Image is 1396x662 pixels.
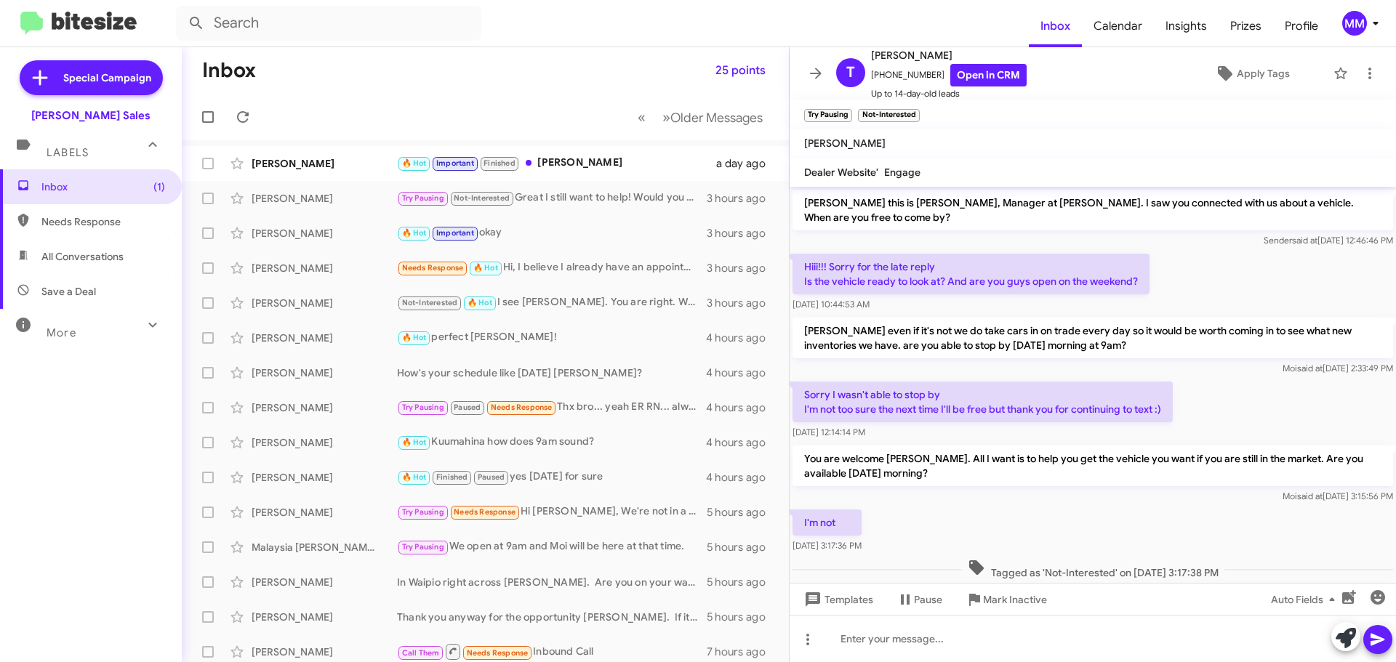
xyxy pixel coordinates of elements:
[638,108,646,126] span: «
[871,64,1027,86] span: [PHONE_NUMBER]
[397,155,716,171] div: [PERSON_NAME]
[478,472,505,482] span: Paused
[31,108,151,123] div: [PERSON_NAME] Sales
[397,225,707,241] div: okay
[1292,235,1317,246] span: said at
[454,403,481,412] span: Paused
[1219,5,1273,47] a: Prizes
[950,64,1027,86] a: Open in CRM
[252,435,397,450] div: [PERSON_NAME]
[707,191,777,206] div: 3 hours ago
[63,70,151,85] span: Special Campaign
[252,540,397,554] div: Malaysia [PERSON_NAME]
[252,366,397,380] div: [PERSON_NAME]
[20,60,163,95] a: Special Campaign
[436,472,468,482] span: Finished
[41,284,96,299] span: Save a Deal
[202,59,256,82] h1: Inbox
[491,403,553,412] span: Needs Response
[885,586,954,613] button: Pause
[1283,363,1393,374] span: Moi [DATE] 2:33:49 PM
[1271,586,1341,613] span: Auto Fields
[1297,491,1323,501] span: said at
[793,445,1393,486] p: You are welcome [PERSON_NAME]. All I want is to help you get the vehicle you want if you are stil...
[1273,5,1330,47] span: Profile
[706,400,777,415] div: 4 hours ago
[397,575,707,589] div: In Waipio right across [PERSON_NAME]. Are you on your way?
[252,261,397,275] div: [PERSON_NAME]
[467,648,529,658] span: Needs Response
[402,403,444,412] span: Try Pausing
[707,226,777,241] div: 3 hours ago
[1154,5,1219,47] a: Insights
[402,298,458,307] span: Not-Interested
[704,57,777,84] button: 25 points
[47,146,89,159] span: Labels
[402,542,444,552] span: Try Pausing
[402,193,444,203] span: Try Pausing
[804,137,886,150] span: [PERSON_NAME]
[176,6,481,41] input: Search
[454,193,510,203] span: Not-Interested
[436,228,474,238] span: Important
[962,559,1224,580] span: Tagged as 'Not-Interested' on [DATE] 3:17:38 PM
[707,645,777,659] div: 7 hours ago
[884,166,920,179] span: Engage
[707,296,777,310] div: 3 hours ago
[397,329,706,346] div: perfect [PERSON_NAME]!
[790,586,885,613] button: Templates
[402,507,444,517] span: Try Pausing
[153,179,165,194] span: (1)
[793,254,1150,294] p: Hiii!!! Sorry for the late reply Is the vehicle ready to look at? And are you guys open on the we...
[871,86,1027,101] span: Up to 14-day-old leads
[397,538,707,555] div: We open at 9am and Moi will be here at that time.
[629,102,654,132] button: Previous
[252,470,397,485] div: [PERSON_NAME]
[402,437,427,447] span: 🔥 Hot
[252,191,397,206] div: [PERSON_NAME]
[706,331,777,345] div: 4 hours ago
[630,102,771,132] nav: Page navigation example
[468,298,492,307] span: 🔥 Hot
[252,610,397,624] div: [PERSON_NAME]
[1082,5,1154,47] a: Calendar
[436,158,474,168] span: Important
[804,109,852,122] small: Try Pausing
[1237,60,1290,86] span: Apply Tags
[707,610,777,624] div: 5 hours ago
[397,259,707,276] div: Hi, I believe I already have an appointment scheduled with [PERSON_NAME] on the [DATE]
[716,156,777,171] div: a day ago
[397,610,707,624] div: Thank you anyway for the opportunity [PERSON_NAME]. If it's not too much to ask would you mind sh...
[397,434,706,451] div: Kuumahina how does 9am sound?
[1342,11,1367,36] div: MM
[402,648,440,658] span: Call Them
[654,102,771,132] button: Next
[793,299,870,310] span: [DATE] 10:44:53 AM
[1330,11,1380,36] button: MM
[252,156,397,171] div: [PERSON_NAME]
[1177,60,1326,86] button: Apply Tags
[454,507,516,517] span: Needs Response
[954,586,1059,613] button: Mark Inactive
[41,249,124,264] span: All Conversations
[402,263,464,273] span: Needs Response
[47,326,76,339] span: More
[252,226,397,241] div: [PERSON_NAME]
[397,642,707,661] div: Inbound Call
[793,427,865,437] span: [DATE] 12:14:14 PM
[846,61,855,84] span: T
[793,509,862,536] p: I'm not
[1283,491,1393,501] span: Moi [DATE] 3:15:56 PM
[914,586,942,613] span: Pause
[473,263,498,273] span: 🔥 Hot
[41,179,165,194] span: Inbox
[1259,586,1352,613] button: Auto Fields
[397,504,707,520] div: Hi [PERSON_NAME], We're not in a rush to get a vehicle at this time. But will reach out when we a...
[41,214,165,229] span: Needs Response
[397,190,707,206] div: Great I still want to help! Would you have some time to come in [DATE] afternoon or [DATE] morning?
[715,57,766,84] span: 25 points
[793,190,1393,230] p: [PERSON_NAME] this is [PERSON_NAME], Manager at [PERSON_NAME]. I saw you connected with us about ...
[804,166,878,179] span: Dealer Website'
